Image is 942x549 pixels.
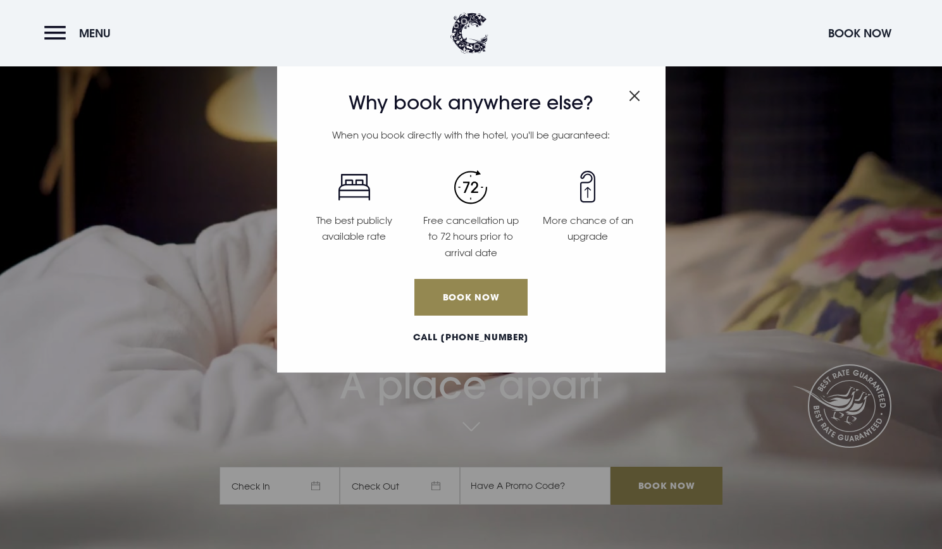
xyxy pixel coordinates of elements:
[295,127,646,144] p: When you book directly with the hotel, you'll be guaranteed:
[303,213,405,245] p: The best publicly available rate
[44,20,117,47] button: Menu
[629,83,640,104] button: Close modal
[295,92,646,114] h3: Why book anywhere else?
[537,213,639,245] p: More chance of an upgrade
[420,213,522,261] p: Free cancellation up to 72 hours prior to arrival date
[822,20,898,47] button: Book Now
[79,26,111,40] span: Menu
[414,279,527,316] a: Book Now
[295,331,646,344] a: Call [PHONE_NUMBER]
[450,13,488,54] img: Clandeboye Lodge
